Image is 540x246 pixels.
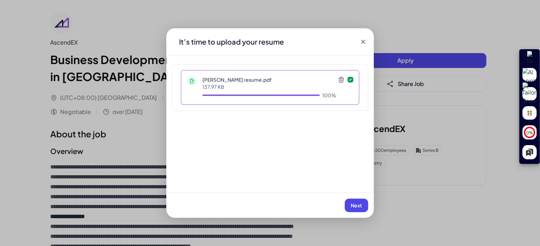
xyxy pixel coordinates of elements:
div: 100% [322,92,336,99]
button: Next [345,199,368,212]
span: Next [351,202,362,208]
p: [PERSON_NAME] resume.pdf [202,76,336,83]
p: 137.97 KB [202,83,336,90]
div: It’s time to upload your resume [173,37,289,47]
